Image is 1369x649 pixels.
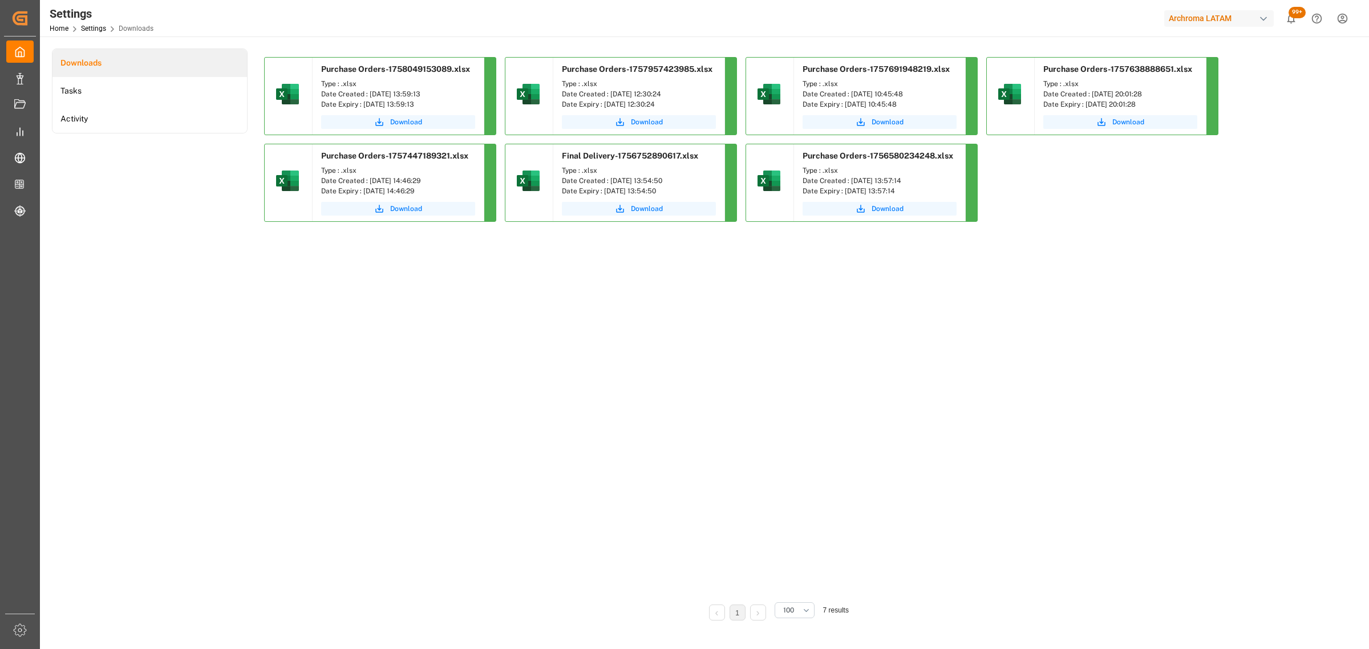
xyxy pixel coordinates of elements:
img: microsoft-excel-2019--v1.png [274,80,301,108]
button: Download [321,115,475,129]
div: Date Created : [DATE] 13:57:14 [803,176,957,186]
div: Date Expiry : [DATE] 13:54:50 [562,186,716,196]
span: Download [631,204,663,214]
div: Date Created : [DATE] 10:45:48 [803,89,957,99]
div: Type : .xlsx [803,165,957,176]
li: Next Page [750,605,766,620]
div: Archroma LATAM [1164,10,1274,27]
span: Purchase Orders-1756580234248.xlsx [803,151,953,160]
button: Archroma LATAM [1164,7,1278,29]
img: microsoft-excel-2019--v1.png [755,167,783,194]
span: 7 results [823,606,849,614]
img: microsoft-excel-2019--v1.png [274,167,301,194]
img: microsoft-excel-2019--v1.png [996,80,1023,108]
div: Settings [50,5,153,22]
button: Download [321,202,475,216]
span: Download [872,204,904,214]
div: Date Created : [DATE] 12:30:24 [562,89,716,99]
div: Date Created : [DATE] 14:46:29 [321,176,475,186]
a: Tasks [52,77,247,105]
a: Home [50,25,68,33]
div: Type : .xlsx [1043,79,1197,89]
li: Previous Page [709,605,725,620]
button: Help Center [1304,6,1330,31]
img: microsoft-excel-2019--v1.png [755,80,783,108]
span: Purchase Orders-1757957423985.xlsx [562,64,712,74]
div: Date Created : [DATE] 13:59:13 [321,89,475,99]
div: Type : .xlsx [803,79,957,89]
button: Download [1043,115,1197,129]
div: Type : .xlsx [562,79,716,89]
a: Settings [81,25,106,33]
div: Date Expiry : [DATE] 12:30:24 [562,99,716,109]
span: Download [631,117,663,127]
button: Download [803,115,957,129]
span: 99+ [1289,7,1306,18]
span: Download [390,204,422,214]
button: Download [803,202,957,216]
span: 100 [783,605,794,615]
div: Date Expiry : [DATE] 13:57:14 [803,186,957,196]
span: Final Delivery-1756752890617.xlsx [562,151,698,160]
div: Type : .xlsx [562,165,716,176]
li: 1 [730,605,746,620]
div: Date Expiry : [DATE] 20:01:28 [1043,99,1197,109]
img: microsoft-excel-2019--v1.png [515,167,542,194]
a: Downloads [52,49,247,77]
span: Download [1112,117,1144,127]
div: Type : .xlsx [321,79,475,89]
button: Download [562,202,716,216]
span: Purchase Orders-1757691948219.xlsx [803,64,950,74]
a: Activity [52,105,247,133]
div: Date Expiry : [DATE] 10:45:48 [803,99,957,109]
div: Type : .xlsx [321,165,475,176]
span: Purchase Orders-1758049153089.xlsx [321,64,470,74]
div: Date Created : [DATE] 13:54:50 [562,176,716,186]
div: Date Expiry : [DATE] 13:59:13 [321,99,475,109]
span: Purchase Orders-1757638888651.xlsx [1043,64,1192,74]
img: microsoft-excel-2019--v1.png [515,80,542,108]
span: Download [390,117,422,127]
a: 1 [735,609,739,617]
button: open menu [775,602,815,618]
button: show 100 new notifications [1278,6,1304,31]
span: Purchase Orders-1757447189321.xlsx [321,151,468,160]
button: Download [562,115,716,129]
div: Date Created : [DATE] 20:01:28 [1043,89,1197,99]
span: Download [872,117,904,127]
div: Date Expiry : [DATE] 14:46:29 [321,186,475,196]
